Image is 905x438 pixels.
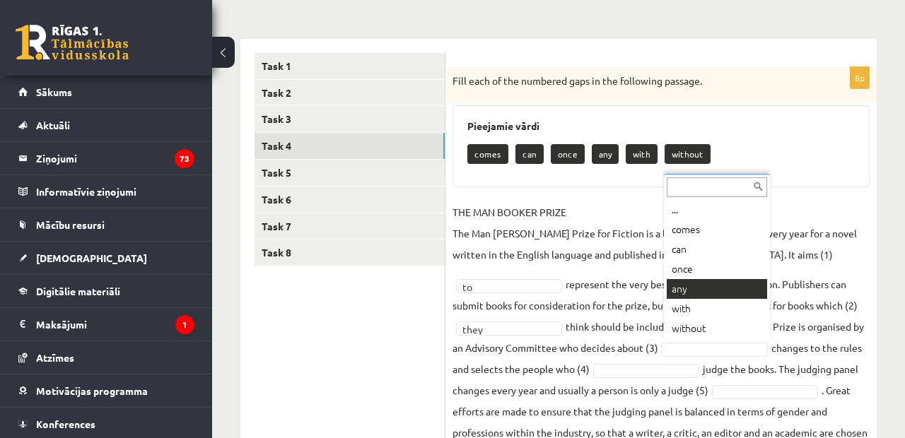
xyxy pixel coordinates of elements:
div: any [667,279,767,299]
div: with [667,299,767,319]
div: without [667,319,767,338]
div: once [667,259,767,279]
div: can [667,239,767,259]
div: ... [667,200,767,220]
div: comes [667,220,767,239]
